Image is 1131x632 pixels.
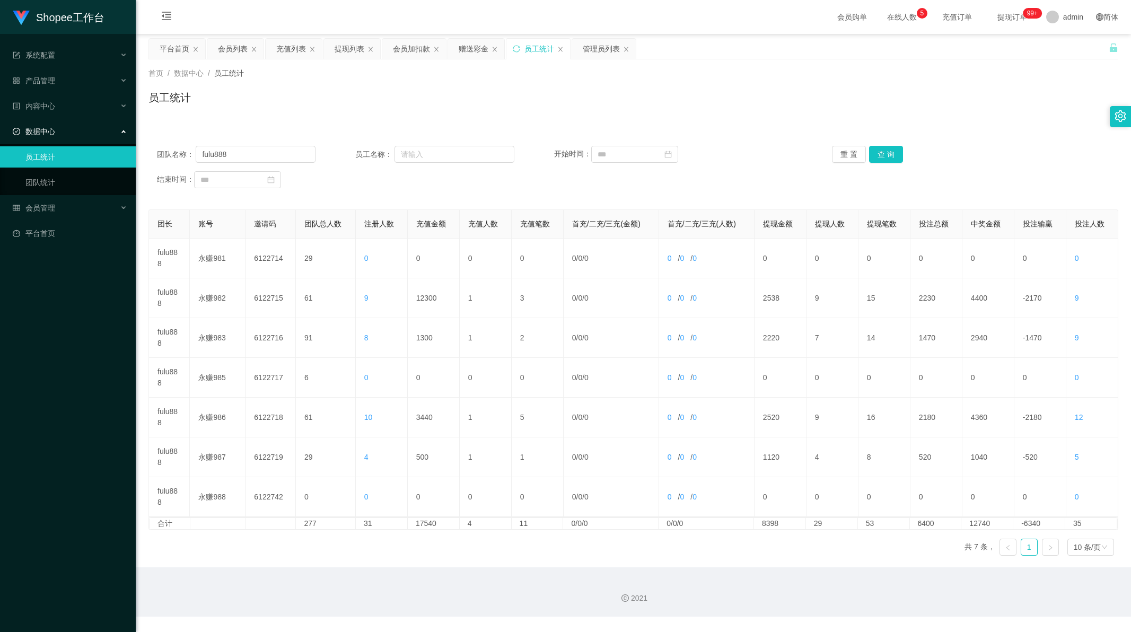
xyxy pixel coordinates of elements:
span: 0 [572,333,576,342]
li: 共 7 条， [965,539,995,556]
td: 2538 [755,278,806,318]
td: 53 [858,518,910,529]
td: 0 [460,358,512,398]
span: 0 [668,453,672,461]
td: 0 [755,358,806,398]
span: 0 [584,413,589,422]
span: 投注人数 [1075,220,1104,228]
td: 500 [408,437,460,477]
span: 0 [680,373,684,382]
span: 0 [692,373,697,382]
sup: 5 [917,8,927,19]
div: 员工统计 [524,39,554,59]
td: 0 [512,239,564,278]
p: 5 [920,8,924,19]
td: 1120 [755,437,806,477]
td: 0 [806,358,858,398]
span: 0 [1075,493,1079,501]
td: 0 [910,358,962,398]
td: 0 [858,477,910,517]
span: 系统配置 [13,51,55,59]
i: 图标: calendar [267,176,275,183]
td: 31 [356,518,408,529]
td: 永赚988 [190,477,246,517]
span: 0 [584,254,589,262]
td: 0 [755,239,806,278]
td: 0 [408,358,460,398]
td: / / [659,477,755,517]
td: 0 [858,239,910,278]
td: 277 [296,518,356,529]
span: 0 [692,333,697,342]
a: 1 [1021,539,1037,555]
td: 29 [296,239,356,278]
td: 2220 [755,318,806,358]
td: / / [659,358,755,398]
span: 9 [364,294,369,302]
td: 0 [408,477,460,517]
span: 10 [364,413,373,422]
span: 员工统计 [214,69,244,77]
td: -520 [1014,437,1066,477]
span: 0 [680,493,684,501]
td: fulu888 [149,318,190,358]
span: 0 [578,453,582,461]
td: fulu888 [149,239,190,278]
td: 12300 [408,278,460,318]
td: 6122719 [246,437,296,477]
i: 图标: close [433,46,440,52]
span: 0 [364,373,369,382]
td: 0 [910,239,962,278]
span: 账号 [198,220,213,228]
td: 0 [408,239,460,278]
td: 0 [755,477,806,517]
td: fulu888 [149,477,190,517]
td: 91 [296,318,356,358]
span: 5 [1075,453,1079,461]
td: 12740 [961,518,1013,529]
td: 1040 [962,437,1014,477]
span: 会员管理 [13,204,55,212]
span: 0 [680,413,684,422]
span: 提现金额 [763,220,793,228]
i: 图标: close [251,46,257,52]
span: 0 [572,254,576,262]
td: 2 [512,318,564,358]
button: 查 询 [869,146,903,163]
span: 0 [692,254,697,262]
td: 永赚981 [190,239,246,278]
span: 0 [572,413,576,422]
div: 赠送彩金 [459,39,488,59]
sup: 236 [1023,8,1042,19]
span: 团长 [157,220,172,228]
div: 10 条/页 [1074,539,1101,555]
span: 团队名称： [157,149,196,160]
td: 6122716 [246,318,296,358]
td: 2180 [910,398,962,437]
span: / [168,69,170,77]
td: 8 [858,437,910,477]
td: 0 [460,239,512,278]
i: 图标: down [1101,544,1108,551]
div: 管理员列表 [583,39,620,59]
span: 充值人数 [468,220,498,228]
i: 图标: close [192,46,199,52]
td: 1 [460,318,512,358]
td: 2230 [910,278,962,318]
span: 0 [680,294,684,302]
i: 图标: setting [1115,110,1126,122]
i: 图标: close [623,46,629,52]
span: 首充/二充/三充(金额) [572,220,641,228]
i: 图标: right [1047,545,1054,551]
td: / / [564,239,659,278]
td: / / [564,437,659,477]
td: fulu888 [149,437,190,477]
td: -6340 [1013,518,1065,529]
td: 0 [1014,358,1066,398]
i: 图标: unlock [1109,43,1118,52]
span: 0 [692,453,697,461]
td: 3440 [408,398,460,437]
td: 35 [1065,518,1117,529]
span: 0 [668,373,672,382]
span: 0 [578,254,582,262]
